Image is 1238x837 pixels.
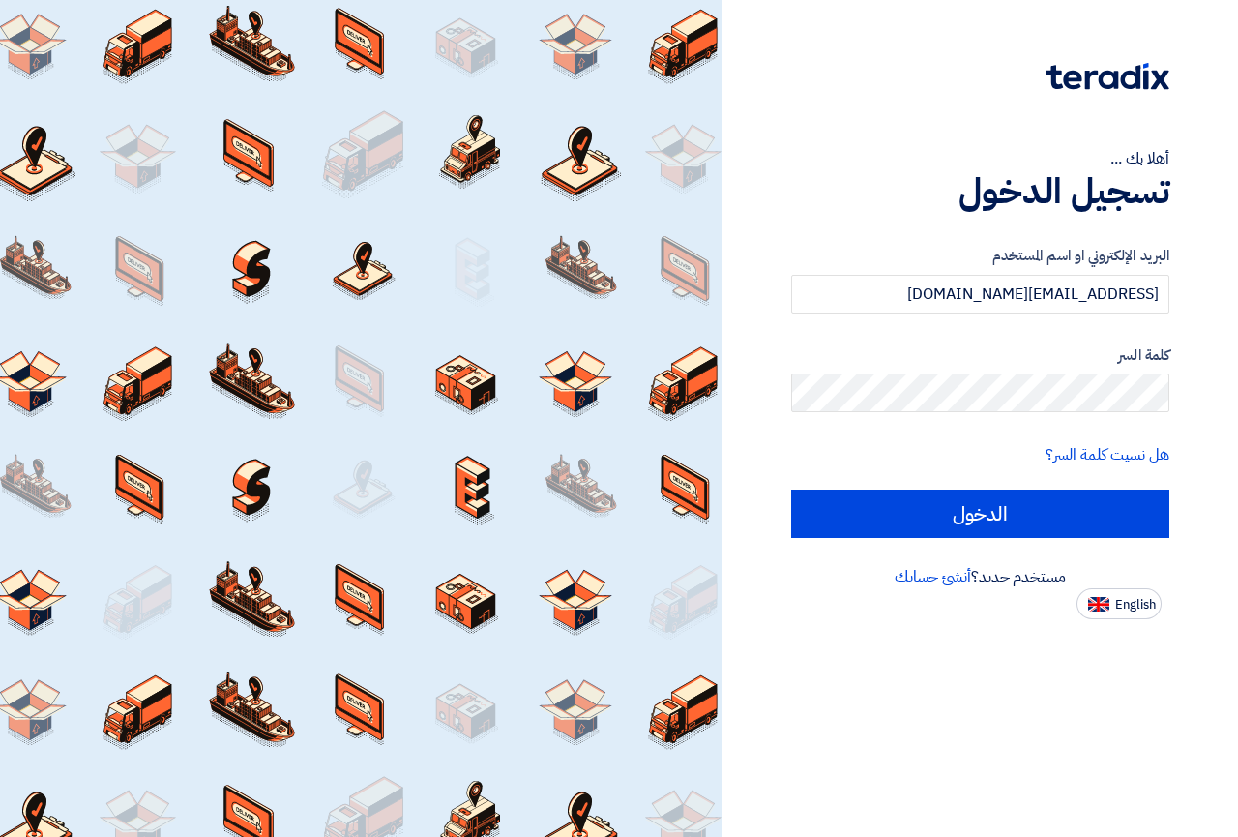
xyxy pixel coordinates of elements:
[1076,588,1162,619] button: English
[1046,63,1169,90] img: Teradix logo
[791,245,1169,267] label: البريد الإلكتروني او اسم المستخدم
[791,565,1169,588] div: مستخدم جديد؟
[791,344,1169,367] label: كلمة السر
[791,170,1169,213] h1: تسجيل الدخول
[1115,598,1156,612] span: English
[791,275,1169,314] input: أدخل بريد العمل الإلكتروني او اسم المستخدم الخاص بك ...
[895,565,971,588] a: أنشئ حسابك
[1088,597,1109,612] img: en-US.png
[791,490,1169,538] input: الدخول
[791,147,1169,170] div: أهلا بك ...
[1046,443,1169,466] a: هل نسيت كلمة السر؟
